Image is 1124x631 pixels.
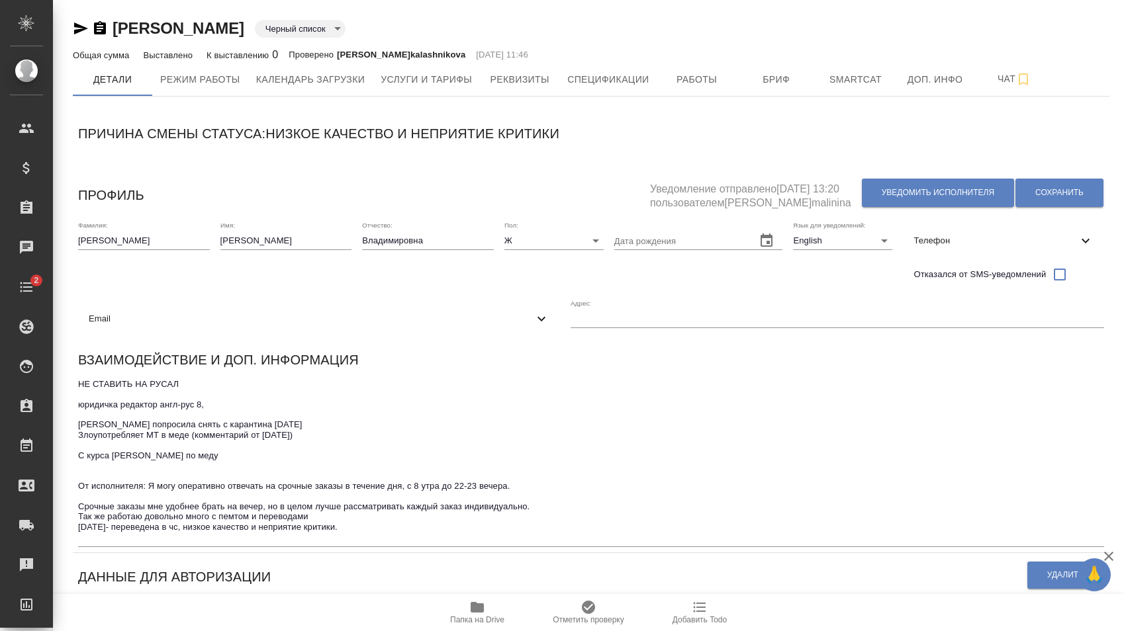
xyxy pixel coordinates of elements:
[1083,561,1105,589] span: 🙏
[882,187,994,198] span: Уведомить исполнителя
[824,71,888,88] span: Smartcat
[255,20,346,38] div: Черный список
[793,222,866,228] label: Язык для уведомлений:
[793,231,892,250] div: English
[381,71,472,88] span: Услуги и тарифы
[81,71,144,88] span: Детали
[3,271,50,304] a: 2
[862,179,1014,207] button: Уведомить исполнителя
[78,185,144,206] h6: Профиль
[78,222,108,228] label: Фамилия:
[143,50,196,60] p: Выставлено
[533,594,644,631] button: Отметить проверку
[160,71,240,88] span: Режим работы
[78,304,560,333] div: Email
[73,21,89,36] button: Скопировать ссылку для ЯМессенджера
[1015,179,1103,207] button: Сохранить
[289,48,337,62] p: Проверено
[983,71,1047,87] span: Чат
[92,21,108,36] button: Скопировать ссылку
[504,222,518,228] label: Пол:
[78,379,1104,542] textarea: НЕ СТАВИТЬ НА РУСАЛ юридичка редактор англ-рус 8, [PERSON_NAME] попросила снять с карантина [DATE...
[73,50,132,60] p: Общая сумма
[362,222,393,228] label: Отчество:
[220,222,235,228] label: Имя:
[261,23,330,34] button: Черный список
[903,226,1104,255] div: Телефон
[89,312,534,325] span: Email
[1078,558,1111,591] button: 🙏
[650,175,861,210] h5: Уведомление отправлено [DATE] 13:20 пользователем [PERSON_NAME]malinina
[207,50,272,60] p: К выставлению
[504,231,604,250] div: Ж
[113,19,244,37] a: [PERSON_NAME]
[913,234,1078,247] span: Телефон
[644,594,755,631] button: Добавить Todo
[1047,569,1084,581] span: Удалить
[913,268,1046,281] span: Отказался от SMS-уведомлений
[673,615,727,624] span: Добавить Todo
[78,349,359,370] h6: Взаимодействие и доп. информация
[450,615,504,624] span: Папка на Drive
[1035,187,1084,198] span: Сохранить
[1027,562,1103,589] button: Удалить
[567,71,649,88] span: Спецификации
[26,274,46,287] span: 2
[207,47,278,63] div: 0
[1015,71,1031,87] svg: Подписаться
[488,71,551,88] span: Реквизиты
[553,615,624,624] span: Отметить проверку
[665,71,729,88] span: Работы
[337,48,465,62] p: [PERSON_NAME]kalashnikova
[904,71,967,88] span: Доп. инфо
[745,71,808,88] span: Бриф
[571,300,591,306] label: Адрес:
[78,566,271,587] h6: Данные для авторизации
[78,123,559,144] h6: Причина смены статуса: Низкое качество и неприятие критики
[476,48,528,62] p: [DATE] 11:46
[256,71,365,88] span: Календарь загрузки
[422,594,533,631] button: Папка на Drive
